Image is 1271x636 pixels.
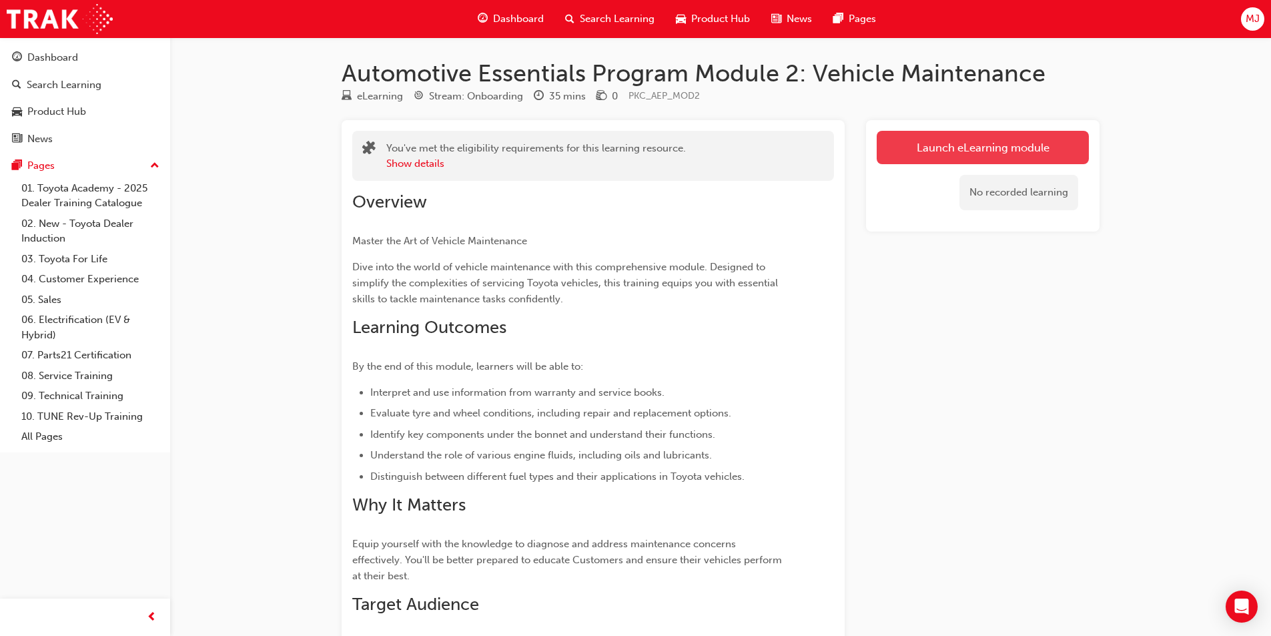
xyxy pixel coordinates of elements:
span: news-icon [12,133,22,145]
a: 06. Electrification (EV & Hybrid) [16,310,165,345]
img: Trak [7,4,113,34]
span: News [787,11,812,27]
a: Launch eLearning module [877,131,1089,164]
span: puzzle-icon [362,142,376,157]
span: MJ [1246,11,1260,27]
div: Price [596,88,618,105]
span: Learning resource code [628,90,700,101]
span: car-icon [676,11,686,27]
span: Interpret and use information from warranty and service books. [370,386,665,398]
button: Pages [5,153,165,178]
span: guage-icon [478,11,488,27]
span: learningResourceType_ELEARNING-icon [342,91,352,103]
span: Overview [352,192,427,212]
a: All Pages [16,426,165,447]
span: search-icon [12,79,21,91]
span: Search Learning [580,11,655,27]
div: Dashboard [27,50,78,65]
div: Open Intercom Messenger [1226,591,1258,623]
a: 10. TUNE Rev-Up Training [16,406,165,427]
span: Why It Matters [352,495,466,515]
a: car-iconProduct Hub [665,5,761,33]
span: search-icon [565,11,574,27]
a: news-iconNews [761,5,823,33]
button: Show details [386,156,444,172]
span: Product Hub [691,11,750,27]
span: Learning Outcomes [352,317,506,338]
span: target-icon [414,91,424,103]
a: pages-iconPages [823,5,887,33]
span: clock-icon [534,91,544,103]
span: Dive into the world of vehicle maintenance with this comprehensive module. Designed to simplify t... [352,261,781,305]
a: Dashboard [5,45,165,70]
a: 08. Service Training [16,366,165,386]
div: Product Hub [27,104,86,119]
div: 35 mins [549,89,586,104]
a: News [5,127,165,151]
span: pages-icon [833,11,843,27]
span: By the end of this module, learners will be able to: [352,360,583,372]
a: 05. Sales [16,290,165,310]
div: Pages [27,158,55,174]
button: MJ [1241,7,1264,31]
a: Product Hub [5,99,165,124]
a: 07. Parts21 Certification [16,345,165,366]
a: search-iconSearch Learning [554,5,665,33]
a: 04. Customer Experience [16,269,165,290]
a: guage-iconDashboard [467,5,554,33]
div: Stream [414,88,523,105]
div: eLearning [357,89,403,104]
button: DashboardSearch LearningProduct HubNews [5,43,165,153]
a: 01. Toyota Academy - 2025 Dealer Training Catalogue [16,178,165,214]
div: News [27,131,53,147]
div: No recorded learning [959,175,1078,210]
span: car-icon [12,106,22,118]
span: money-icon [596,91,606,103]
div: 0 [612,89,618,104]
span: Evaluate tyre and wheel conditions, including repair and replacement options. [370,407,731,419]
a: 03. Toyota For Life [16,249,165,270]
span: Distinguish between different fuel types and their applications in Toyota vehicles. [370,470,745,483]
span: Pages [849,11,876,27]
span: Master the Art of Vehicle Maintenance [352,235,527,247]
a: 02. New - Toyota Dealer Induction [16,214,165,249]
div: You've met the eligibility requirements for this learning resource. [386,141,686,171]
span: pages-icon [12,160,22,172]
span: Equip yourself with the knowledge to diagnose and address maintenance concerns effectively. You'l... [352,538,785,582]
div: Stream: Onboarding [429,89,523,104]
span: Identify key components under the bonnet and understand their functions. [370,428,715,440]
span: Understand the role of various engine fluids, including oils and lubricants. [370,449,712,461]
div: Search Learning [27,77,101,93]
h1: Automotive Essentials Program Module 2: Vehicle Maintenance [342,59,1100,88]
a: 09. Technical Training [16,386,165,406]
span: Dashboard [493,11,544,27]
div: Type [342,88,403,105]
span: Target Audience [352,594,479,615]
span: news-icon [771,11,781,27]
span: prev-icon [147,609,157,626]
div: Duration [534,88,586,105]
a: Search Learning [5,73,165,97]
span: up-icon [150,157,159,175]
span: guage-icon [12,52,22,64]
